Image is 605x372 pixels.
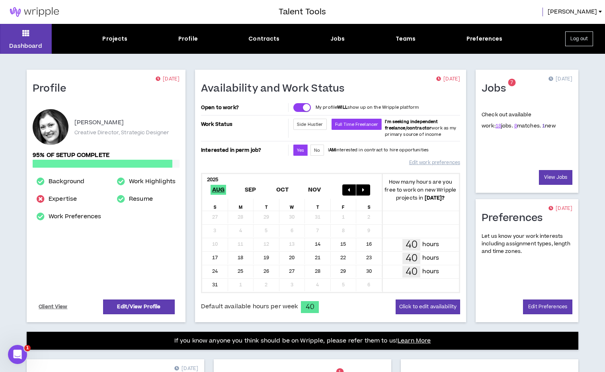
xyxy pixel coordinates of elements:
[422,267,439,276] p: hours
[174,336,431,346] p: If you know anyone you think should be on Wripple, please refer them to us!
[8,345,27,364] iframe: Intercom live chat
[482,82,512,95] h1: Jobs
[508,79,515,86] sup: 7
[542,122,545,129] a: 1
[356,199,382,211] div: S
[49,194,77,204] a: Expertise
[385,119,438,131] b: I'm seeking independent freelance/contractor
[201,145,287,156] p: Interested in perm job?
[539,170,572,185] a: View Jobs
[202,199,228,211] div: S
[396,300,460,314] button: Click to edit availability
[425,194,445,202] b: [DATE] ?
[514,122,541,129] span: matches.
[316,104,419,111] p: My profile show up on the Wripple platform
[156,75,180,83] p: [DATE]
[201,302,298,311] span: Default available hours per week
[382,178,459,202] p: How many hours are you free to work on new Wripple projects in
[33,109,68,145] div: Irina I.
[275,185,291,195] span: Oct
[542,122,556,129] span: new
[466,35,503,43] div: Preferences
[201,104,287,111] p: Open to work?
[306,185,323,195] span: Nov
[496,122,513,129] span: jobs.
[37,300,69,314] a: Client View
[482,111,556,129] p: Check out available work:
[9,42,42,50] p: Dashboard
[523,300,572,314] a: Edit Preferences
[329,147,336,153] strong: AM
[178,35,198,43] div: Profile
[314,147,320,153] span: No
[129,194,153,204] a: Resume
[482,212,549,225] h1: Preferences
[201,119,287,130] p: Work Status
[129,177,176,186] a: Work Highlights
[102,35,127,43] div: Projects
[33,82,72,95] h1: Profile
[510,79,513,86] span: 7
[305,199,331,211] div: T
[211,185,226,195] span: Aug
[337,104,347,110] strong: WILL
[297,147,304,153] span: Yes
[565,31,593,46] button: Log out
[24,345,31,351] span: 1
[548,8,597,16] span: [PERSON_NAME]
[548,75,572,83] p: [DATE]
[496,122,501,129] a: 18
[254,199,279,211] div: T
[243,185,258,195] span: Sep
[409,156,460,170] a: Edit work preferences
[548,205,572,213] p: [DATE]
[248,35,279,43] div: Contracts
[385,119,456,137] span: work as my primary source of income
[103,300,175,314] a: Edit/View Profile
[201,82,351,95] h1: Availability and Work Status
[279,6,326,18] h3: Talent Tools
[207,176,219,183] b: 2025
[33,151,180,160] p: 95% of setup complete
[49,212,101,221] a: Work Preferences
[482,233,572,256] p: Let us know your work interests including assignment types, length and time zones.
[49,177,84,186] a: Background
[297,121,323,127] span: Side Hustler
[398,337,431,345] a: Learn More
[422,254,439,262] p: hours
[436,75,460,83] p: [DATE]
[228,199,254,211] div: M
[74,129,169,136] p: Creative Director, Strategic Designer
[279,199,305,211] div: W
[331,199,357,211] div: F
[330,35,345,43] div: Jobs
[74,118,124,127] p: [PERSON_NAME]
[422,240,439,249] p: hours
[396,35,416,43] div: Teams
[514,122,517,129] a: 8
[328,147,429,153] p: I interested in contract to hire opportunities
